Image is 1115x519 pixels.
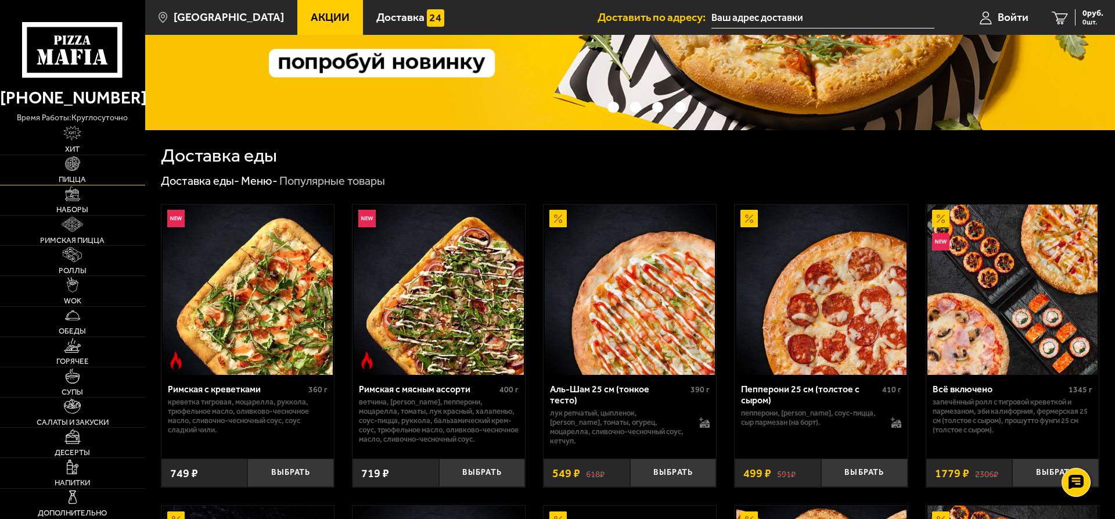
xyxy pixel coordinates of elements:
img: Пепперони 25 см (толстое с сыром) [736,205,907,375]
s: 618 ₽ [586,467,605,479]
span: [GEOGRAPHIC_DATA] [174,12,284,23]
span: Салаты и закуски [37,418,109,426]
img: 15daf4d41897b9f0e9f617042186c801.svg [427,9,444,27]
button: точки переключения [675,102,686,113]
a: НовинкаОстрое блюдоРимская с мясным ассорти [353,205,525,375]
img: Римская с мясным ассорти [354,205,524,375]
p: ветчина, [PERSON_NAME], пепперони, моцарелла, томаты, лук красный, халапеньо, соус-пицца, руккола... [359,398,519,444]
button: точки переключения [607,102,618,113]
img: Новинка [358,210,376,227]
span: Хит [65,145,80,153]
span: Обеды [59,327,86,335]
span: 1779 ₽ [935,467,969,479]
button: точки переключения [585,102,596,113]
button: Выбрать [821,459,908,487]
s: 591 ₽ [777,467,796,479]
img: Акционный [740,210,758,227]
img: Римская с креветками [163,205,333,375]
span: 549 ₽ [552,467,580,479]
span: 0 шт. [1082,19,1103,26]
span: 1345 г [1069,385,1092,395]
span: Акции [311,12,350,23]
span: 0 руб. [1082,9,1103,17]
span: WOK [64,297,81,305]
span: Напитки [55,479,90,486]
p: лук репчатый, цыпленок, [PERSON_NAME], томаты, огурец, моцарелла, сливочно-чесночный соус, кетчуп. [550,409,688,446]
img: Острое блюдо [167,352,185,369]
input: Ваш адрес доставки [711,7,934,28]
span: Войти [998,12,1028,23]
button: Выбрать [630,459,717,487]
div: Аль-Шам 25 см (тонкое тесто) [550,384,688,406]
div: Римская с мясным ассорти [359,384,497,395]
button: Выбрать [1012,459,1099,487]
s: 2306 ₽ [975,467,998,479]
span: 390 г [690,385,710,395]
span: Пицца [59,176,86,183]
p: пепперони, [PERSON_NAME], соус-пицца, сыр пармезан (на борт). [741,409,879,427]
img: Акционный [932,210,949,227]
a: Доставка еды- [161,174,239,188]
span: 360 г [308,385,328,395]
a: НовинкаОстрое блюдоРимская с креветками [161,205,334,375]
img: Острое блюдо [358,352,376,369]
span: 410 г [882,385,901,395]
div: Популярные товары [279,173,385,188]
span: Доставка [376,12,425,23]
h1: Доставка еды [161,146,277,164]
img: Аль-Шам 25 см (тонкое тесто) [545,205,715,375]
span: Доставить по адресу: [598,12,711,23]
span: Дополнительно [38,509,107,517]
p: Запечённый ролл с тигровой креветкой и пармезаном, Эби Калифорния, Фермерская 25 см (толстое с сы... [933,398,1092,435]
button: Выбрать [247,459,334,487]
p: креветка тигровая, моцарелла, руккола, трюфельное масло, оливково-чесночное масло, сливочно-чесно... [168,398,328,435]
img: Акционный [549,210,567,227]
div: Пепперони 25 см (толстое с сыром) [741,384,879,406]
button: точки переключения [652,102,663,113]
span: 719 ₽ [361,467,389,479]
a: АкционныйАль-Шам 25 см (тонкое тесто) [544,205,716,375]
span: Роллы [59,267,87,274]
span: 749 ₽ [170,467,198,479]
a: Меню- [241,174,278,188]
span: Римская пицца [40,237,105,244]
a: АкционныйПепперони 25 см (толстое с сыром) [735,205,907,375]
button: Выбрать [439,459,526,487]
img: Новинка [932,233,949,250]
div: Всё включено [933,384,1066,395]
span: Десерты [55,449,90,456]
div: Римская с креветками [168,384,305,395]
span: 400 г [499,385,519,395]
img: Новинка [167,210,185,227]
button: точки переключения [630,102,641,113]
span: 499 ₽ [743,467,771,479]
a: АкционныйНовинкаВсё включено [926,205,1099,375]
span: Горячее [56,357,89,365]
span: Супы [62,388,83,396]
img: Всё включено [927,205,1098,375]
span: Наборы [56,206,88,213]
